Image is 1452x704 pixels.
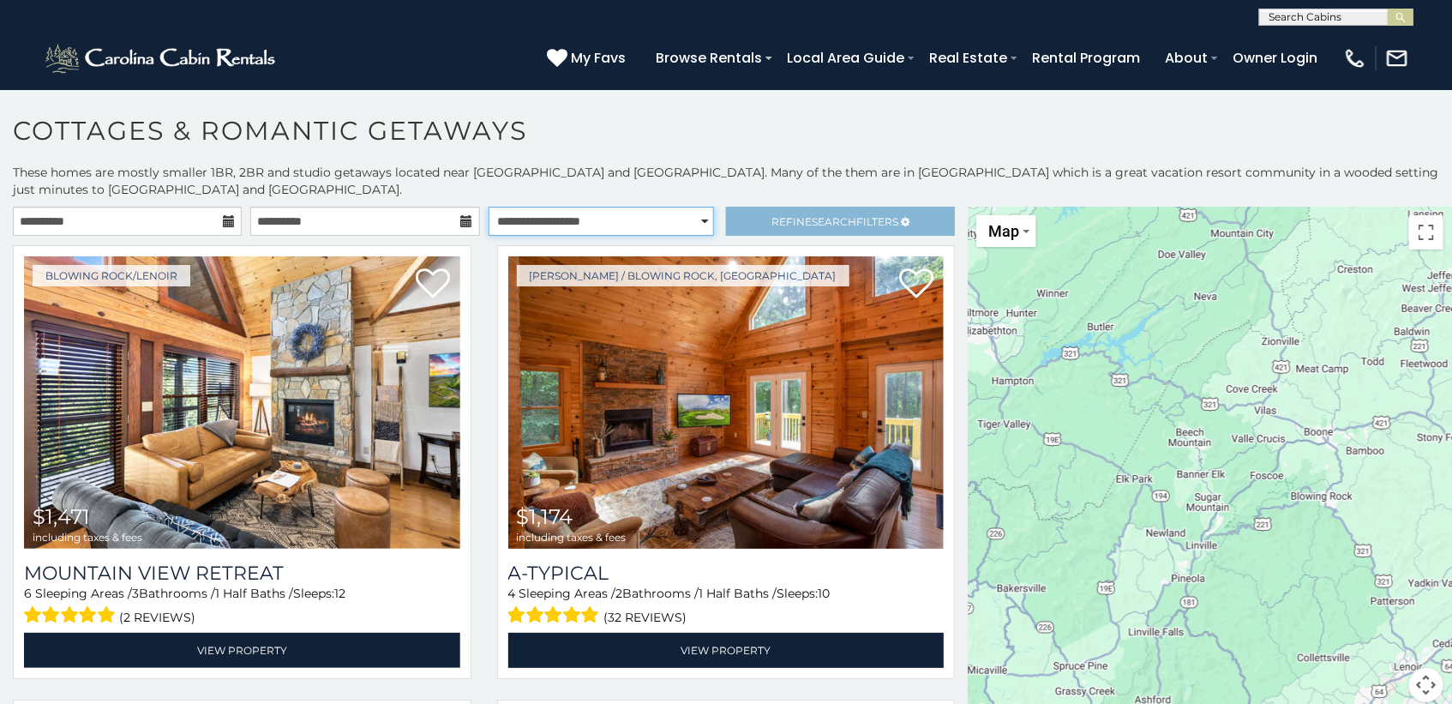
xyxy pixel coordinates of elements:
[43,41,280,75] img: White-1-2.png
[1156,43,1216,73] a: About
[778,43,913,73] a: Local Area Guide
[1343,46,1367,70] img: phone-regular-white.png
[33,504,90,529] span: $1,471
[1385,46,1409,70] img: mail-regular-white.png
[921,43,1016,73] a: Real Estate
[603,606,687,629] span: (32 reviews)
[1023,43,1149,73] a: Rental Program
[571,47,626,69] span: My Favs
[120,606,196,629] span: (2 reviews)
[215,586,293,601] span: 1 Half Baths /
[647,43,771,73] a: Browse Rentals
[1224,43,1326,73] a: Owner Login
[508,586,516,601] span: 4
[517,504,573,529] span: $1,174
[24,586,32,601] span: 6
[899,267,933,303] a: Add to favorites
[976,215,1036,247] button: Change map style
[24,633,460,668] a: View Property
[508,585,945,629] div: Sleeping Areas / Bathrooms / Sleeps:
[517,265,849,286] a: [PERSON_NAME] / Blowing Rock, [GEOGRAPHIC_DATA]
[726,207,955,236] a: RefineSearchFilters
[508,633,945,668] a: View Property
[508,562,945,585] a: A-Typical
[33,532,142,543] span: including taxes & fees
[547,47,630,69] a: My Favs
[819,586,831,601] span: 10
[771,215,898,228] span: Refine Filters
[24,562,460,585] a: Mountain View Retreat
[334,586,345,601] span: 12
[33,265,190,286] a: Blowing Rock/Lenoir
[1409,215,1443,250] button: Toggle fullscreen view
[517,532,627,543] span: including taxes & fees
[508,256,945,549] img: A-Typical
[616,586,623,601] span: 2
[416,267,450,303] a: Add to favorites
[24,585,460,629] div: Sleeping Areas / Bathrooms / Sleeps:
[24,256,460,549] img: Mountain View Retreat
[508,256,945,549] a: A-Typical $1,174 including taxes & fees
[132,586,139,601] span: 3
[812,215,856,228] span: Search
[24,256,460,549] a: Mountain View Retreat $1,471 including taxes & fees
[988,222,1019,240] span: Map
[699,586,777,601] span: 1 Half Baths /
[1409,668,1443,702] button: Map camera controls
